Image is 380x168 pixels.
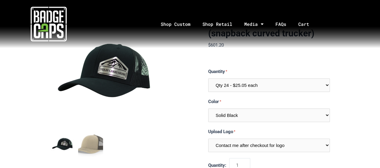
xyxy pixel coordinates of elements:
[50,132,75,157] img: BadgeCaps - Richardson 112
[208,68,330,75] label: Quantity
[350,139,380,168] iframe: Chat Widget
[78,132,103,157] button: mark as featured image
[292,8,323,40] a: Cart
[238,8,269,40] a: Media
[208,98,330,105] label: Color
[98,8,380,40] nav: Menu
[50,18,162,129] img: BadgeCaps - Richardson 112
[155,8,196,40] a: Shop Custom
[269,8,292,40] a: FAQs
[31,6,67,42] img: badgecaps white logo with green acccent
[50,132,75,157] button: mark as featured image
[208,163,226,168] span: Quantity:
[196,8,238,40] a: Shop Retail
[208,128,330,136] label: Upload Logo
